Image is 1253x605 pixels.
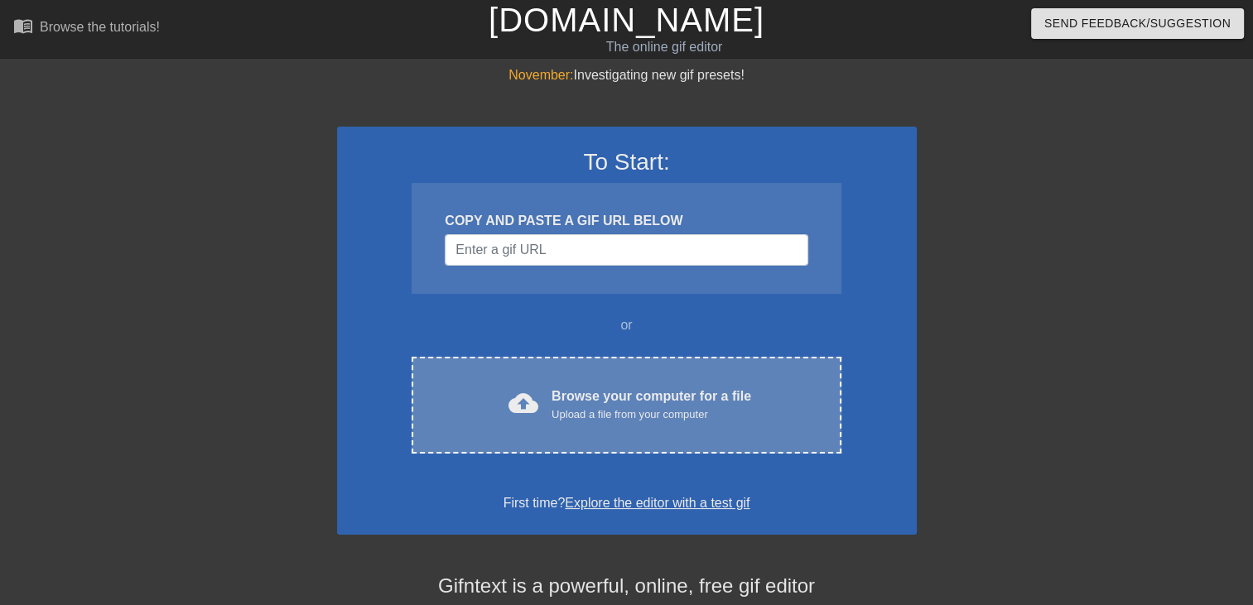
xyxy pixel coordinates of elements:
[337,574,917,598] h4: Gifntext is a powerful, online, free gif editor
[552,406,751,423] div: Upload a file from your computer
[1031,8,1244,39] button: Send Feedback/Suggestion
[1044,13,1231,34] span: Send Feedback/Suggestion
[508,68,573,82] span: November:
[40,20,160,34] div: Browse the tutorials!
[565,496,749,510] a: Explore the editor with a test gif
[359,148,895,176] h3: To Start:
[13,16,33,36] span: menu_book
[380,315,874,335] div: or
[489,2,764,38] a: [DOMAIN_NAME]
[426,37,902,57] div: The online gif editor
[508,388,538,418] span: cloud_upload
[445,211,807,231] div: COPY AND PASTE A GIF URL BELOW
[552,387,751,423] div: Browse your computer for a file
[337,65,917,85] div: Investigating new gif presets!
[359,493,895,513] div: First time?
[445,234,807,266] input: Username
[13,16,160,41] a: Browse the tutorials!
